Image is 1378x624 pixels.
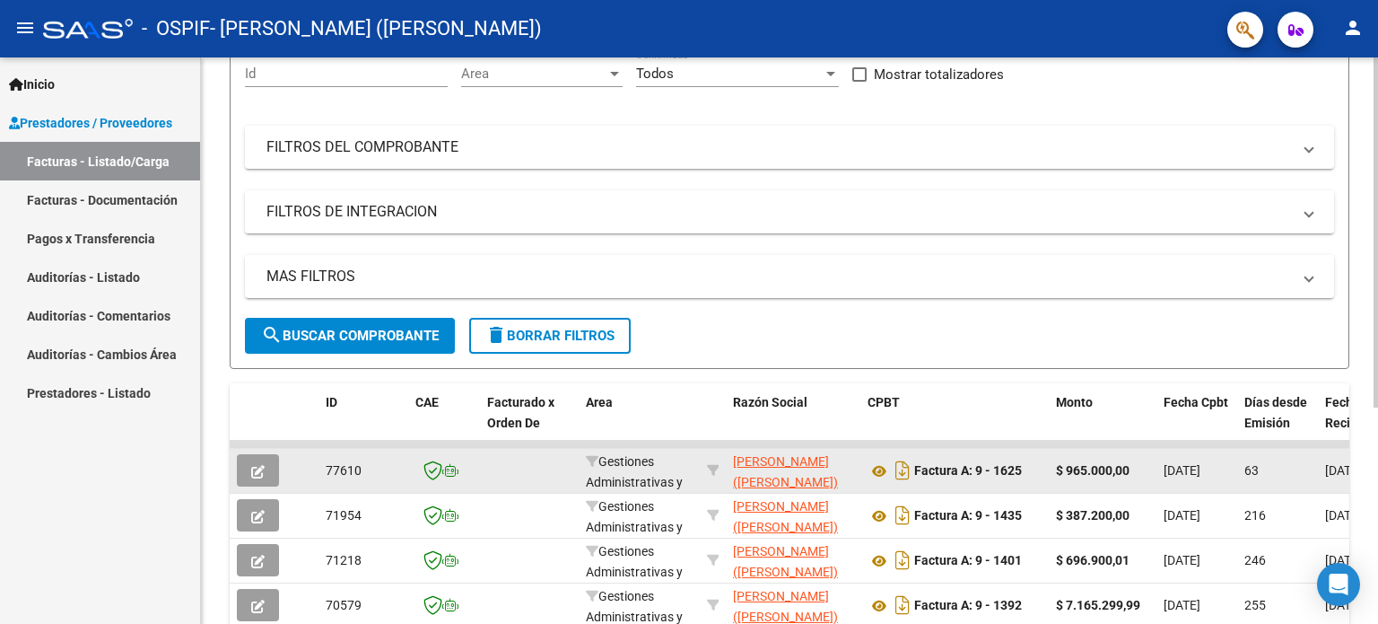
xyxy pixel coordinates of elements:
[1325,553,1362,567] span: [DATE]
[1325,508,1362,523] span: [DATE]
[1056,598,1140,612] strong: $ 7.165.299,99
[1342,17,1364,39] mat-icon: person
[480,383,579,462] datatable-header-cell: Facturado x Orden De
[469,318,631,354] button: Borrar Filtros
[891,456,914,485] i: Descargar documento
[485,328,615,344] span: Borrar Filtros
[1164,395,1228,409] span: Fecha Cpbt
[1317,563,1360,606] div: Open Intercom Messenger
[586,499,683,555] span: Gestiones Administrativas y Otros
[914,509,1022,523] strong: Factura A: 9 - 1435
[891,501,914,530] i: Descargar documento
[891,546,914,575] i: Descargar documento
[874,64,1004,85] span: Mostrar totalizadores
[326,553,362,567] span: 71218
[487,395,554,430] span: Facturado x Orden De
[579,383,700,462] datatable-header-cell: Area
[914,599,1022,613] strong: Factura A: 9 - 1392
[586,454,683,510] span: Gestiones Administrativas y Otros
[1056,395,1093,409] span: Monto
[9,113,172,133] span: Prestadores / Proveedores
[1164,463,1200,478] span: [DATE]
[326,463,362,478] span: 77610
[318,383,408,462] datatable-header-cell: ID
[1244,395,1307,430] span: Días desde Emisión
[1244,508,1266,523] span: 216
[868,395,900,409] span: CPBT
[733,497,853,534] div: 20317075430
[733,395,807,409] span: Razón Social
[586,544,683,600] span: Gestiones Administrativas y Otros
[266,202,1291,222] mat-panel-title: FILTROS DE INTEGRACION
[1056,508,1129,523] strong: $ 387.200,00
[1244,463,1259,478] span: 63
[245,255,1334,298] mat-expansion-panel-header: MAS FILTROS
[914,464,1022,479] strong: Factura A: 9 - 1625
[1049,383,1156,462] datatable-header-cell: Monto
[14,17,36,39] mat-icon: menu
[733,589,838,624] span: [PERSON_NAME] ([PERSON_NAME])
[733,541,853,579] div: 20317075430
[9,75,55,94] span: Inicio
[733,454,838,489] span: [PERSON_NAME] ([PERSON_NAME])
[245,318,455,354] button: Buscar Comprobante
[914,554,1022,568] strong: Factura A: 9 - 1401
[415,395,439,409] span: CAE
[733,499,838,534] span: [PERSON_NAME] ([PERSON_NAME])
[326,598,362,612] span: 70579
[408,383,480,462] datatable-header-cell: CAE
[485,324,507,346] mat-icon: delete
[1156,383,1237,462] datatable-header-cell: Fecha Cpbt
[266,137,1291,157] mat-panel-title: FILTROS DEL COMPROBANTE
[586,395,613,409] span: Area
[636,66,674,82] span: Todos
[1325,395,1375,430] span: Fecha Recibido
[733,452,853,489] div: 20317075430
[326,508,362,523] span: 71954
[860,383,1049,462] datatable-header-cell: CPBT
[1056,463,1129,478] strong: $ 965.000,00
[1056,553,1129,567] strong: $ 696.900,01
[245,126,1334,169] mat-expansion-panel-header: FILTROS DEL COMPROBANTE
[1244,553,1266,567] span: 246
[142,9,210,48] span: - OSPIF
[1164,598,1200,612] span: [DATE]
[245,190,1334,233] mat-expansion-panel-header: FILTROS DE INTEGRACION
[1164,553,1200,567] span: [DATE]
[1164,508,1200,523] span: [DATE]
[891,591,914,620] i: Descargar documento
[1244,598,1266,612] span: 255
[266,267,1291,286] mat-panel-title: MAS FILTROS
[326,395,337,409] span: ID
[261,328,439,344] span: Buscar Comprobante
[461,66,606,82] span: Area
[733,544,838,579] span: [PERSON_NAME] ([PERSON_NAME])
[210,9,542,48] span: - [PERSON_NAME] ([PERSON_NAME])
[726,383,860,462] datatable-header-cell: Razón Social
[733,586,853,624] div: 20317075430
[1237,383,1318,462] datatable-header-cell: Días desde Emisión
[1325,463,1362,478] span: [DATE]
[261,324,283,346] mat-icon: search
